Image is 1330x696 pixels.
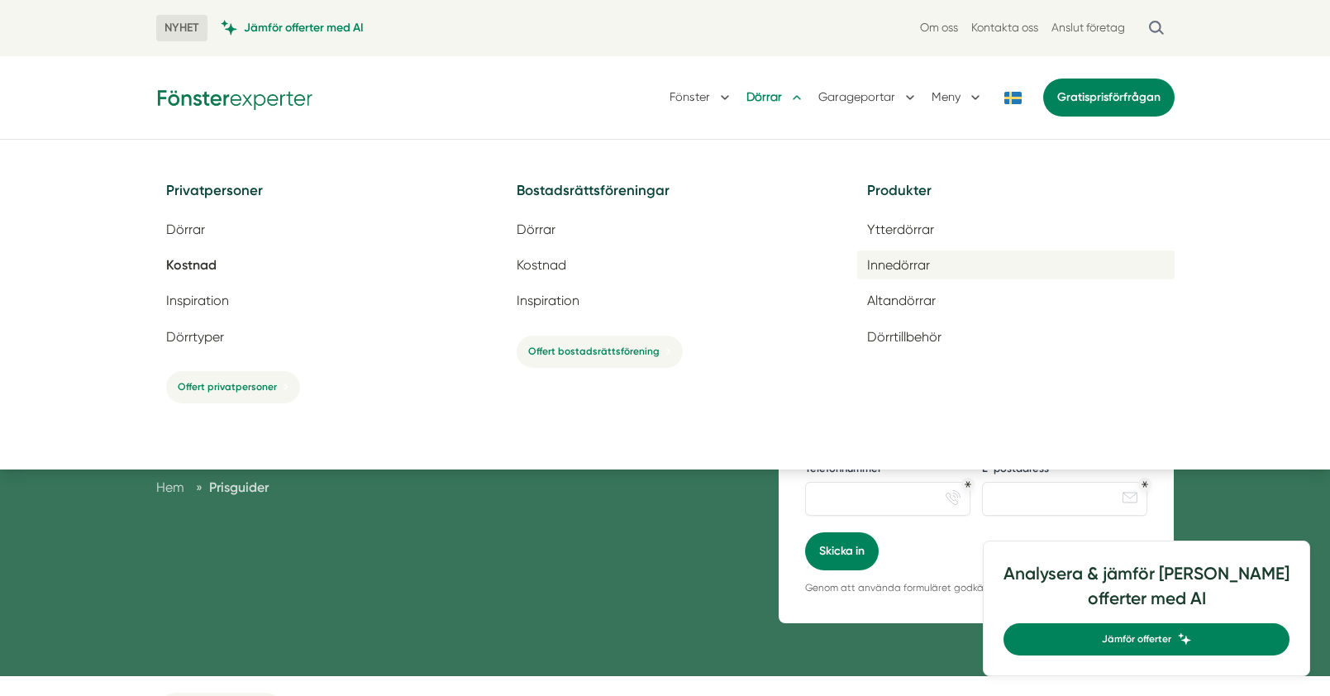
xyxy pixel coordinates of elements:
a: Altandörrar [857,286,1175,315]
a: Dörrar [507,215,824,244]
span: Kostnad [517,257,566,273]
p: Genom att använda formuläret godkänner du vår integritetspolicy. [805,580,1147,597]
a: Kostnad [156,250,474,279]
span: Offert bostadsrättsförening [528,344,660,360]
span: Dörrtillbehör [867,329,941,345]
span: » [196,477,203,498]
span: Jämför offerter [1102,632,1171,647]
label: E-postadress [982,461,1147,479]
span: Gratis [1057,90,1089,104]
h5: Privatpersoner [156,179,474,215]
span: Jämför offerter med AI [244,20,364,36]
button: Garageportar [818,76,918,119]
a: Jämför offerter med AI [221,20,364,36]
label: Telefonnummer [805,461,970,479]
a: Jämför offerter [1003,623,1289,655]
a: Inspiration [156,286,474,315]
div: Obligatoriskt [965,481,971,488]
span: Inspiration [517,293,579,308]
div: Obligatoriskt [1142,481,1148,488]
a: Om oss [920,20,958,36]
span: NYHET [156,15,207,41]
a: Dörrar [156,215,474,244]
h4: Analysera & jämför [PERSON_NAME] offerter med AI [1003,561,1289,623]
img: Fönsterexperter Logotyp [156,84,313,110]
a: Offert privatpersoner [166,371,300,403]
span: Inspiration [166,293,229,308]
span: Dörrtyper [166,329,224,345]
button: Dörrar [746,76,805,119]
span: Kostnad [166,257,217,273]
a: Dörrtyper [156,322,474,351]
a: Dörrtillbehör [857,322,1175,351]
a: Prisguider [209,479,269,495]
span: Dörrar [166,222,205,237]
a: Kontakta oss [971,20,1038,36]
h5: Produkter [857,179,1175,215]
span: Ytterdörrar [867,222,934,237]
button: Skicka in [805,532,879,570]
a: Offert bostadsrättsförening [517,336,683,368]
a: Ytterdörrar [857,215,1175,244]
button: Meny [932,76,984,119]
a: Anslut företag [1051,20,1125,36]
h5: Bostadsrättsföreningar [507,179,824,215]
span: Dörrar [517,222,555,237]
a: Hem [156,479,184,495]
a: Kostnad [507,250,824,279]
nav: Breadcrumb [156,477,740,498]
button: Fönster [670,76,733,119]
span: Offert privatpersoner [178,379,277,395]
span: Altandörrar [867,293,936,308]
a: Gratisprisförfrågan [1043,79,1175,117]
a: Innedörrar [857,250,1175,279]
span: Innedörrar [867,257,930,273]
a: Inspiration [507,286,824,315]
